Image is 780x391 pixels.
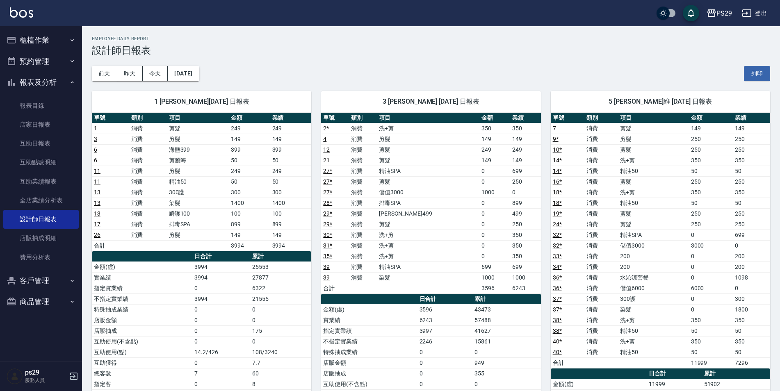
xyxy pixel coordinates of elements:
[129,198,166,208] td: 消費
[584,166,618,176] td: 消費
[551,113,584,123] th: 單號
[229,187,270,198] td: 300
[618,261,689,272] td: 200
[733,155,770,166] td: 350
[349,123,377,134] td: 消費
[229,198,270,208] td: 1400
[192,315,250,325] td: 0
[479,283,510,293] td: 3596
[94,221,100,227] a: 17
[472,294,541,305] th: 累計
[618,293,689,304] td: 300護
[689,134,733,144] td: 250
[510,230,541,240] td: 350
[129,208,166,219] td: 消費
[561,98,760,106] span: 5 [PERSON_NAME]維 [DATE] 日報表
[167,219,229,230] td: 排毒SPA
[349,155,377,166] td: 消費
[733,240,770,251] td: 0
[584,336,618,347] td: 消費
[129,155,166,166] td: 消費
[689,261,733,272] td: 0
[377,155,479,166] td: 剪髮
[321,315,417,325] td: 實業績
[739,6,770,21] button: 登出
[270,155,312,166] td: 50
[377,113,479,123] th: 項目
[618,251,689,261] td: 200
[618,208,689,219] td: 剪髮
[270,240,312,251] td: 3994
[229,166,270,176] td: 249
[551,113,770,368] table: a dense table
[92,261,192,272] td: 金額(虛)
[618,113,689,123] th: 項目
[92,66,117,81] button: 前天
[618,325,689,336] td: 精油50
[349,134,377,144] td: 消費
[733,113,770,123] th: 業績
[92,304,192,315] td: 特殊抽成業績
[129,166,166,176] td: 消費
[377,123,479,134] td: 洗+剪
[167,123,229,134] td: 剪髮
[733,293,770,304] td: 300
[321,304,417,315] td: 金額(虛)
[3,172,79,191] a: 互助業績報表
[584,155,618,166] td: 消費
[167,113,229,123] th: 項目
[321,113,541,294] table: a dense table
[733,219,770,230] td: 250
[270,187,312,198] td: 300
[377,208,479,219] td: [PERSON_NAME]499
[584,272,618,283] td: 消費
[377,134,479,144] td: 剪髮
[94,200,100,206] a: 13
[510,113,541,123] th: 業績
[94,232,100,238] a: 26
[584,176,618,187] td: 消費
[3,270,79,291] button: 客戶管理
[25,377,67,384] p: 服務人員
[689,251,733,261] td: 0
[689,240,733,251] td: 3000
[703,5,735,22] button: PS29
[618,166,689,176] td: 精油50
[229,123,270,134] td: 249
[349,198,377,208] td: 消費
[479,208,510,219] td: 0
[92,36,770,41] h2: Employee Daily Report
[192,336,250,347] td: 0
[618,123,689,134] td: 剪髮
[733,123,770,134] td: 149
[92,336,192,347] td: 互助使用(不含點)
[92,45,770,56] h3: 設計師日報表
[129,230,166,240] td: 消費
[349,208,377,219] td: 消費
[168,66,199,81] button: [DATE]
[94,136,97,142] a: 3
[510,198,541,208] td: 899
[3,72,79,93] button: 報表及分析
[377,144,479,155] td: 剪髮
[229,113,270,123] th: 金額
[167,208,229,219] td: 瞬護100
[377,198,479,208] td: 排毒SPA
[689,166,733,176] td: 50
[584,187,618,198] td: 消費
[323,146,330,153] a: 12
[510,187,541,198] td: 0
[94,146,97,153] a: 6
[584,219,618,230] td: 消費
[92,113,311,251] table: a dense table
[733,325,770,336] td: 50
[510,166,541,176] td: 699
[689,219,733,230] td: 250
[129,187,166,198] td: 消費
[618,272,689,283] td: 水沁涼套餐
[321,113,349,123] th: 單號
[92,113,129,123] th: 單號
[377,251,479,261] td: 洗+剪
[510,144,541,155] td: 249
[733,261,770,272] td: 200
